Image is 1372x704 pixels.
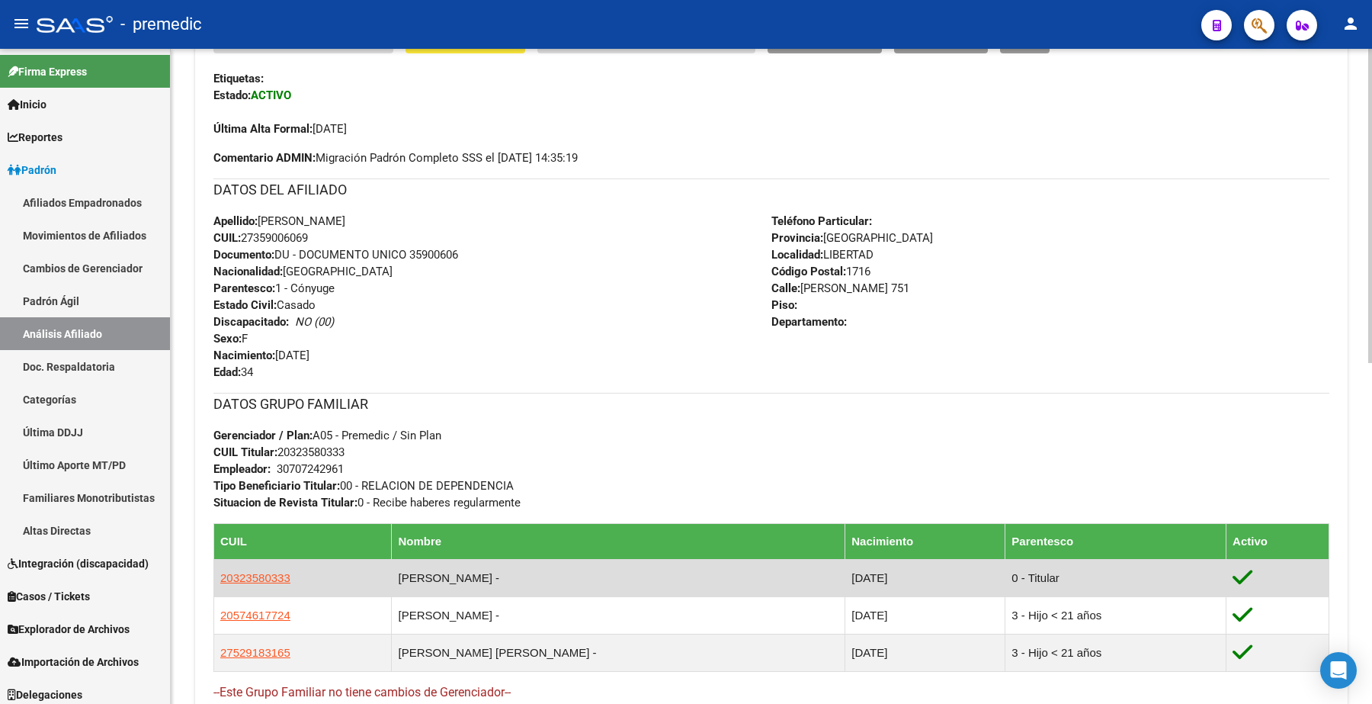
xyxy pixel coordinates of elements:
span: 20574617724 [220,609,290,622]
span: Casos / Tickets [8,588,90,605]
span: [DATE] [213,122,347,136]
strong: Situacion de Revista Titular: [213,496,357,510]
strong: Provincia: [771,231,823,245]
td: 3 - Hijo < 21 años [1005,634,1226,671]
td: [PERSON_NAME] [PERSON_NAME] - [392,634,845,671]
strong: Tipo Beneficiario Titular: [213,479,340,493]
span: Inicio [8,96,46,113]
span: 1716 [771,265,870,278]
strong: Parentesco: [213,281,275,295]
th: Parentesco [1005,523,1226,559]
strong: Documento: [213,248,274,262]
strong: Nacimiento: [213,349,275,362]
strong: Localidad: [771,248,823,262]
span: 0 - Recibe haberes regularmente [213,496,521,510]
span: Firma Express [8,63,87,80]
span: Delegaciones [8,686,82,703]
td: [DATE] [845,559,1005,596]
strong: Discapacitado: [213,315,289,329]
strong: CUIL Titular: [213,445,277,459]
strong: Código Postal: [771,265,846,278]
div: 30707242961 [277,461,344,477]
strong: Calle: [771,281,800,295]
strong: Última Alta Formal: [213,122,313,136]
strong: Estado: [213,88,251,102]
span: Padrón [8,162,56,178]
span: Reportes [8,129,63,146]
span: Casado [213,298,316,312]
td: [PERSON_NAME] - [392,559,845,596]
strong: ACTIVO [251,88,291,102]
h3: DATOS DEL AFILIADO [213,179,1329,201]
mat-icon: menu [12,14,30,33]
td: [DATE] [845,634,1005,671]
span: Integración (discapacidad) [8,555,149,572]
th: Activo [1226,523,1329,559]
th: Nombre [392,523,845,559]
strong: Departamento: [771,315,847,329]
strong: Teléfono Particular: [771,214,872,228]
span: 27529183165 [220,646,290,659]
span: LIBERTAD [771,248,874,262]
span: [DATE] [213,349,309,362]
mat-icon: person [1342,14,1360,33]
td: [PERSON_NAME] - [392,596,845,634]
strong: Nacionalidad: [213,265,283,278]
i: NO (00) [295,315,334,329]
span: Importación de Archivos [8,654,139,670]
strong: Etiquetas: [213,72,264,85]
div: Open Intercom Messenger [1320,652,1357,689]
span: 27359006069 [213,231,308,245]
span: 34 [213,365,253,379]
h4: --Este Grupo Familiar no tiene cambios de Gerenciador-- [213,684,1329,701]
strong: Estado Civil: [213,298,277,312]
td: 3 - Hijo < 21 años [1005,596,1226,634]
span: 00 - RELACION DE DEPENDENCIA [213,479,514,493]
span: 1 - Cónyuge [213,281,335,295]
span: 20323580333 [220,571,290,584]
td: 0 - Titular [1005,559,1226,596]
th: CUIL [214,523,392,559]
strong: Sexo: [213,332,242,346]
span: Migración Padrón Completo SSS el [DATE] 14:35:19 [213,149,578,166]
strong: Piso: [771,298,797,312]
strong: Apellido: [213,214,258,228]
strong: Empleador: [213,462,271,476]
span: DU - DOCUMENTO UNICO 35900606 [213,248,458,262]
strong: Edad: [213,365,241,379]
span: [GEOGRAPHIC_DATA] [213,265,393,278]
span: A05 - Premedic / Sin Plan [213,429,441,442]
strong: Gerenciador / Plan: [213,429,313,442]
strong: CUIL: [213,231,241,245]
span: [PERSON_NAME] [213,214,345,228]
td: [DATE] [845,596,1005,634]
span: - premedic [120,8,202,41]
span: 20323580333 [213,445,345,459]
span: [PERSON_NAME] 751 [771,281,909,295]
span: F [213,332,248,346]
span: Explorador de Archivos [8,621,130,638]
h3: DATOS GRUPO FAMILIAR [213,394,1329,415]
strong: Comentario ADMIN: [213,151,316,165]
span: [GEOGRAPHIC_DATA] [771,231,933,245]
th: Nacimiento [845,523,1005,559]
